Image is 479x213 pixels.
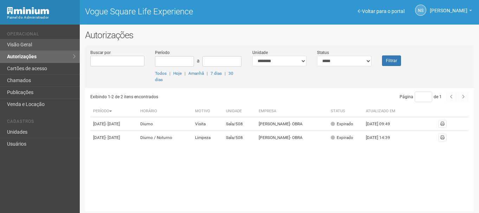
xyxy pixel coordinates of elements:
div: Painel do Administrador [7,14,75,21]
label: Período [155,49,170,56]
td: [PERSON_NAME]- OBRA [256,131,328,145]
td: Sala/508 [223,131,256,145]
a: NS [415,5,426,16]
td: [DATE] 09:49 [363,117,402,131]
td: Limpeza [192,131,223,145]
label: Buscar por [90,49,111,56]
button: Filtrar [382,55,401,66]
th: Motivo [192,106,223,117]
h2: Autorizações [85,30,474,40]
div: Exibindo 1-2 de 2 itens encontrados [90,92,277,102]
td: [DATE] 14:39 [363,131,402,145]
th: Status [328,106,363,117]
span: Página de 1 [400,94,442,99]
td: Diurno [137,117,192,131]
span: Nicolle Silva [430,1,467,13]
a: 7 dias [211,71,222,76]
div: Expirado [331,121,353,127]
a: Amanhã [188,71,204,76]
th: Horário [137,106,192,117]
span: | [185,71,186,76]
span: - [DATE] [105,135,120,140]
th: Unidade [223,106,256,117]
a: Todos [155,71,167,76]
span: | [169,71,170,76]
a: [PERSON_NAME] [430,9,472,14]
td: Sala/508 [223,117,256,131]
th: Atualizado em [363,106,402,117]
span: - [DATE] [105,121,120,126]
td: [DATE] [90,117,137,131]
td: Visita [192,117,223,131]
img: Minium [7,7,49,14]
a: Voltar para o portal [358,8,404,14]
h1: Vogue Square Life Experience [85,7,274,16]
th: Período [90,106,137,117]
label: Unidade [252,49,268,56]
div: Expirado [331,135,353,141]
td: Diurno / Noturno [137,131,192,145]
span: a [197,58,200,64]
label: Status [317,49,329,56]
td: [PERSON_NAME]- OBRA [256,117,328,131]
span: | [225,71,226,76]
td: [DATE] [90,131,137,145]
li: Cadastros [7,119,75,126]
span: | [207,71,208,76]
a: Hoje [173,71,182,76]
th: Empresa [256,106,328,117]
li: Operacional [7,32,75,39]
